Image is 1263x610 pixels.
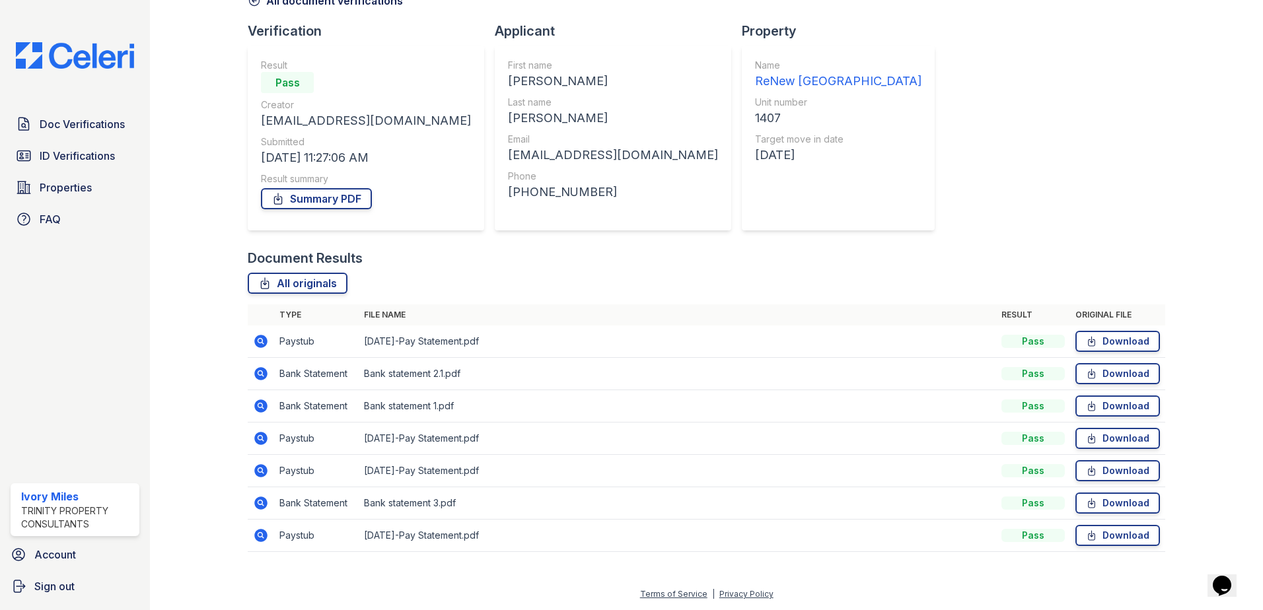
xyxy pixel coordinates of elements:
a: Download [1075,395,1160,417]
span: FAQ [40,211,61,227]
a: Account [5,541,145,568]
div: Ivory Miles [21,489,134,504]
td: [DATE]-Pay Statement.pdf [359,325,996,358]
img: CE_Logo_Blue-a8612792a0a2168367f1c8372b55b34899dd931a85d93a1a3d3e32e68fde9ad4.png [5,42,145,69]
th: Type [274,304,359,325]
a: Doc Verifications [11,111,139,137]
iframe: chat widget [1208,557,1250,597]
a: Summary PDF [261,188,372,209]
div: Property [742,22,945,40]
a: Download [1075,428,1160,449]
td: Bank statement 1.pdf [359,390,996,423]
span: Account [34,547,76,562]
div: Pass [1001,529,1065,542]
div: Submitted [261,135,471,149]
a: Sign out [5,573,145,599]
div: 1407 [755,109,921,127]
div: Pass [1001,367,1065,380]
td: Bank Statement [274,358,359,390]
div: Trinity Property Consultants [21,504,134,531]
div: [DATE] [755,146,921,164]
td: [DATE]-Pay Statement.pdf [359,455,996,487]
div: Email [508,133,718,146]
span: Doc Verifications [40,116,125,132]
td: Paystub [274,325,359,358]
a: Properties [11,174,139,201]
div: Pass [1001,464,1065,477]
td: Bank statement 3.pdf [359,487,996,520]
div: [EMAIL_ADDRESS][DOMAIN_NAME] [508,146,718,164]
a: Download [1075,525,1160,546]
div: Pass [1001,399,1065,413]
div: Pass [261,72,314,93]
td: Bank Statement [274,390,359,423]
div: Document Results [248,249,363,267]
div: Last name [508,96,718,109]
div: ReNew [GEOGRAPHIC_DATA] [755,72,921,90]
div: Result [261,59,471,72]
div: First name [508,59,718,72]
a: FAQ [11,206,139,232]
div: [DATE] 11:27:06 AM [261,149,471,167]
a: ID Verifications [11,143,139,169]
div: Name [755,59,921,72]
div: [EMAIL_ADDRESS][DOMAIN_NAME] [261,112,471,130]
td: Paystub [274,455,359,487]
th: Result [996,304,1070,325]
div: Pass [1001,432,1065,445]
a: Terms of Service [640,589,707,599]
span: Properties [40,180,92,195]
a: Download [1075,492,1160,514]
td: [DATE]-Pay Statement.pdf [359,520,996,552]
div: [PERSON_NAME] [508,109,718,127]
td: Bank Statement [274,487,359,520]
th: Original file [1070,304,1165,325]
a: Download [1075,331,1160,352]
div: Target move in date [755,133,921,146]
div: Phone [508,170,718,183]
th: File name [359,304,996,325]
td: Paystub [274,520,359,552]
div: Creator [261,98,471,112]
span: Sign out [34,578,75,594]
a: Name ReNew [GEOGRAPHIC_DATA] [755,59,921,90]
td: Paystub [274,423,359,455]
a: All originals [248,273,347,294]
div: Pass [1001,335,1065,348]
div: | [712,589,715,599]
div: Result summary [261,172,471,186]
div: Unit number [755,96,921,109]
span: ID Verifications [40,148,115,164]
div: Applicant [495,22,742,40]
div: [PERSON_NAME] [508,72,718,90]
a: Privacy Policy [719,589,774,599]
div: [PHONE_NUMBER] [508,183,718,201]
div: Verification [248,22,495,40]
a: Download [1075,363,1160,384]
td: [DATE]-Pay Statement.pdf [359,423,996,455]
a: Download [1075,460,1160,481]
td: Bank statement 2.1.pdf [359,358,996,390]
div: Pass [1001,496,1065,510]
